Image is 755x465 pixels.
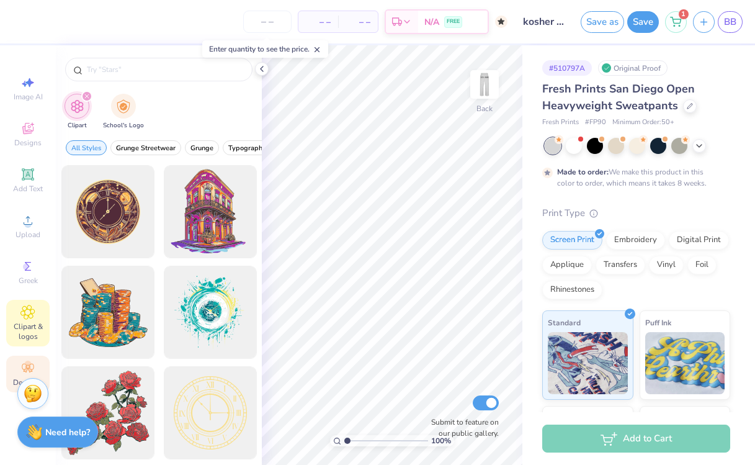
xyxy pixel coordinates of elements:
div: Vinyl [649,256,684,274]
div: Rhinestones [542,281,602,299]
div: Enter quantity to see the price. [202,40,328,58]
span: Fresh Prints San Diego Open Heavyweight Sweatpants [542,81,695,113]
span: FREE [447,17,460,26]
button: filter button [223,140,272,155]
button: filter button [110,140,181,155]
div: Applique [542,256,592,274]
span: # FP90 [585,117,606,128]
img: School's Logo Image [117,99,130,114]
span: BB [724,15,736,29]
span: 100 % [431,435,451,446]
div: filter for Clipart [65,94,89,130]
span: – – [306,16,331,29]
span: Metallic & Glitter Ink [645,412,718,425]
span: All Styles [71,143,101,153]
span: Greek [19,276,38,286]
span: Grunge Streetwear [116,143,176,153]
span: Image AI [14,92,43,102]
img: Clipart Image [70,99,84,114]
div: Back [476,103,493,114]
span: Fresh Prints [542,117,579,128]
input: Untitled Design [514,9,574,34]
div: # 510797A [542,60,592,76]
span: N/A [424,16,439,29]
span: Grunge [190,143,213,153]
button: filter button [103,94,144,130]
button: Save as [581,11,624,33]
span: Neon Ink [548,412,578,425]
span: Puff Ink [645,316,671,329]
span: Minimum Order: 50 + [612,117,674,128]
div: We make this product in this color to order, which means it takes 8 weeks. [557,166,710,189]
span: – – [346,16,370,29]
div: Original Proof [598,60,668,76]
button: filter button [65,94,89,130]
strong: Need help? [45,427,90,438]
span: Add Text [13,184,43,194]
input: Try "Stars" [86,63,244,76]
span: Decorate [13,377,43,387]
img: Back [472,72,497,97]
div: Foil [687,256,717,274]
a: BB [718,11,743,33]
div: Embroidery [606,231,665,250]
img: Puff Ink [645,332,725,394]
div: filter for School's Logo [103,94,144,130]
button: filter button [66,140,107,155]
img: Standard [548,332,628,394]
button: filter button [185,140,219,155]
input: – – [243,11,292,33]
strong: Made to order: [557,167,609,177]
span: Upload [16,230,40,240]
label: Submit to feature on our public gallery. [424,417,499,439]
div: Print Type [542,206,730,220]
span: Designs [14,138,42,148]
span: Clipart & logos [6,322,50,341]
div: Transfers [596,256,645,274]
div: Digital Print [669,231,729,250]
span: Typography [228,143,266,153]
span: Standard [548,316,581,329]
span: Clipart [68,121,87,130]
span: 1 [679,9,689,19]
div: Screen Print [542,231,602,250]
span: School's Logo [103,121,144,130]
button: Save [627,11,659,33]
